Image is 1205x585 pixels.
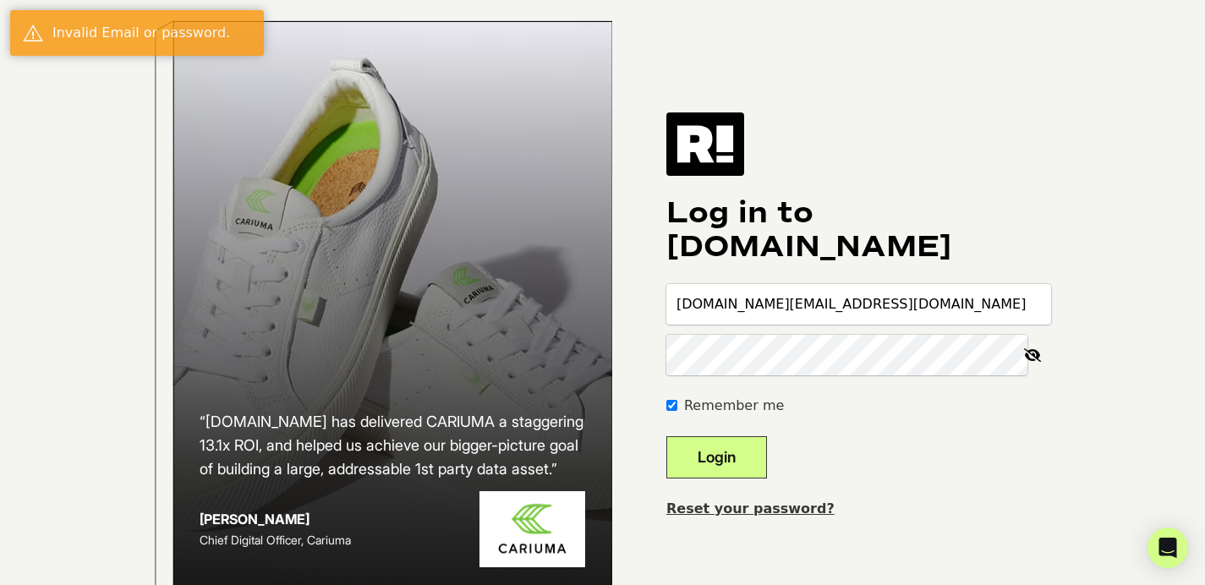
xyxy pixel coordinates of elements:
strong: [PERSON_NAME] [200,511,309,528]
h1: Log in to [DOMAIN_NAME] [666,196,1051,264]
h2: “[DOMAIN_NAME] has delivered CARIUMA a staggering 13.1x ROI, and helped us achieve our bigger-pic... [200,410,585,481]
span: Chief Digital Officer, Cariuma [200,533,351,547]
input: Email [666,284,1051,325]
div: Invalid Email or password. [52,23,251,43]
div: Open Intercom Messenger [1147,528,1188,568]
label: Remember me [684,396,784,416]
img: Retention.com [666,112,744,175]
img: Cariuma [479,491,585,568]
a: Reset your password? [666,500,835,517]
button: Login [666,436,767,478]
